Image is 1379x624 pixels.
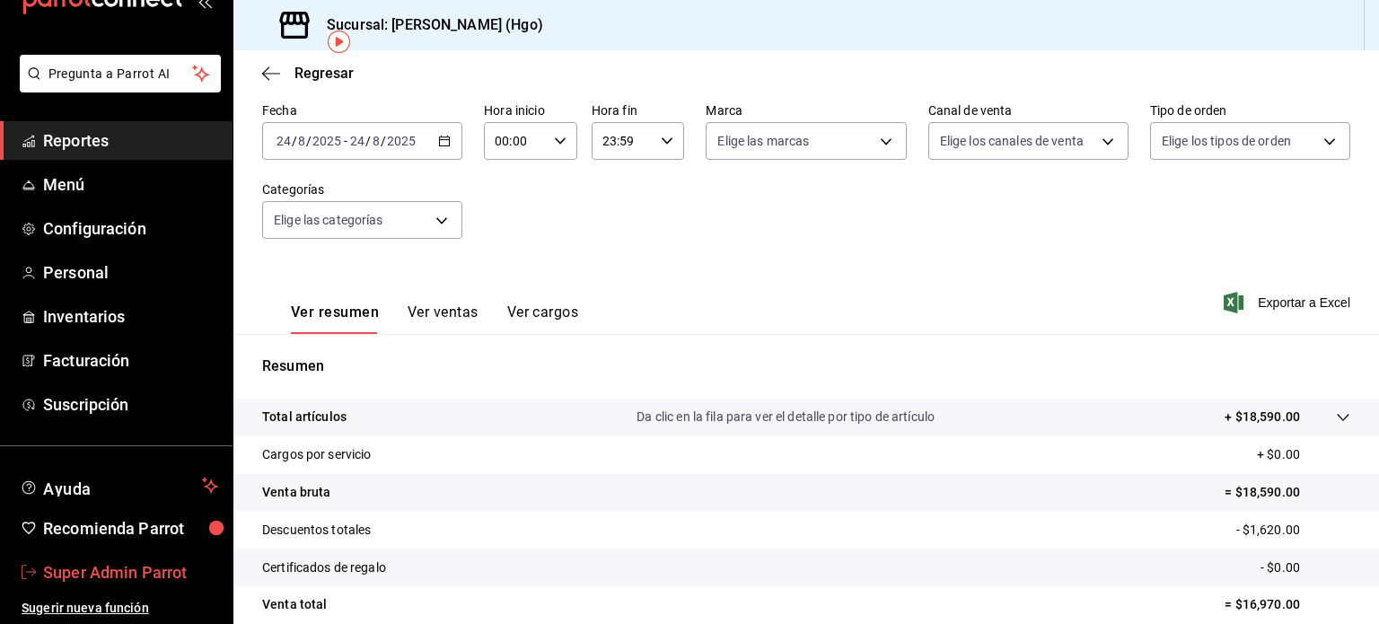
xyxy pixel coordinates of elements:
label: Hora inicio [484,104,577,117]
p: = $16,970.00 [1225,595,1350,614]
span: / [292,134,297,148]
span: Inventarios [43,304,218,329]
p: Descuentos totales [262,521,371,540]
input: -- [276,134,292,148]
span: Elige las categorías [274,211,383,229]
input: ---- [312,134,342,148]
p: Cargos por servicio [262,445,372,464]
span: Personal [43,260,218,285]
p: = $18,590.00 [1225,483,1350,502]
input: ---- [386,134,417,148]
span: Ayuda [43,475,195,497]
button: Exportar a Excel [1227,292,1350,313]
span: Regresar [294,65,354,82]
img: Tooltip marker [328,31,350,53]
label: Fecha [262,104,462,117]
span: Elige las marcas [717,132,809,150]
p: Total artículos [262,408,347,426]
span: Configuración [43,216,218,241]
span: Elige los canales de venta [940,132,1084,150]
p: - $0.00 [1260,558,1350,577]
span: Elige los tipos de orden [1162,132,1291,150]
input: -- [349,134,365,148]
p: Da clic en la fila para ver el detalle por tipo de artículo [637,408,935,426]
input: -- [297,134,306,148]
h3: Sucursal: [PERSON_NAME] (Hgo) [312,14,543,36]
span: Suscripción [43,392,218,417]
label: Marca [706,104,906,117]
div: navigation tabs [291,303,578,334]
p: + $18,590.00 [1225,408,1300,426]
a: Pregunta a Parrot AI [13,77,221,96]
input: -- [372,134,381,148]
label: Tipo de orden [1150,104,1350,117]
p: Venta bruta [262,483,330,502]
span: Recomienda Parrot [43,516,218,541]
span: Menú [43,172,218,197]
span: / [381,134,386,148]
button: Regresar [262,65,354,82]
span: - [344,134,347,148]
label: Canal de venta [928,104,1129,117]
p: + $0.00 [1257,445,1350,464]
button: Ver ventas [408,303,479,334]
label: Categorías [262,183,462,196]
p: Certificados de regalo [262,558,386,577]
span: Super Admin Parrot [43,560,218,584]
span: Sugerir nueva función [22,599,218,618]
span: Reportes [43,128,218,153]
button: Ver cargos [507,303,579,334]
span: / [365,134,371,148]
button: Ver resumen [291,303,379,334]
button: Pregunta a Parrot AI [20,55,221,92]
span: / [306,134,312,148]
label: Hora fin [592,104,685,117]
span: Pregunta a Parrot AI [48,65,193,83]
span: Facturación [43,348,218,373]
p: Venta total [262,595,327,614]
p: - $1,620.00 [1236,521,1350,540]
p: Resumen [262,356,1350,377]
